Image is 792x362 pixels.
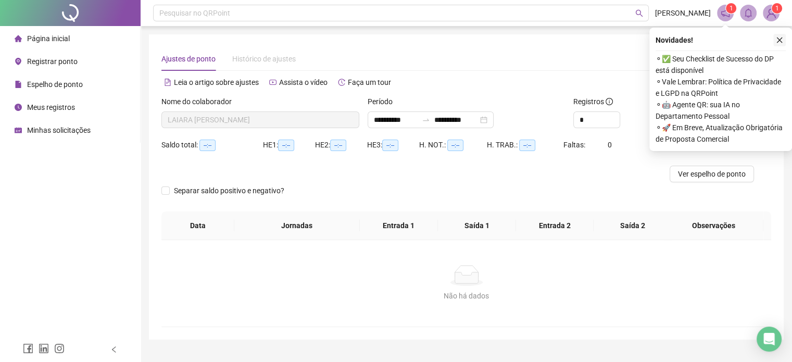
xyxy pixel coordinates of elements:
[338,79,345,86] span: history
[348,78,391,86] span: Faça um tour
[744,8,753,18] span: bell
[279,78,328,86] span: Assista o vídeo
[110,346,118,353] span: left
[15,127,22,134] span: schedule
[655,7,711,19] span: [PERSON_NAME]
[775,5,779,12] span: 1
[763,5,779,21] img: 84044
[330,140,346,151] span: --:--
[594,211,672,240] th: Saída 2
[573,96,613,107] span: Registros
[422,116,430,124] span: to
[382,140,398,151] span: --:--
[174,78,259,86] span: Leia o artigo sobre ajustes
[278,140,294,151] span: --:--
[269,79,276,86] span: youtube
[39,343,49,354] span: linkedin
[232,55,296,63] span: Histórico de ajustes
[161,139,263,151] div: Saldo total:
[15,35,22,42] span: home
[721,8,730,18] span: notification
[519,140,535,151] span: --:--
[368,96,399,107] label: Período
[656,99,786,122] span: ⚬ 🤖 Agente QR: sua IA no Departamento Pessoal
[23,343,33,354] span: facebook
[27,34,70,43] span: Página inicial
[487,139,563,151] div: H. TRAB.:
[174,290,759,302] div: Não há dados
[263,139,315,151] div: HE 1:
[161,211,234,240] th: Data
[422,116,430,124] span: swap-right
[15,104,22,111] span: clock-circle
[161,55,216,63] span: Ajustes de ponto
[367,139,419,151] div: HE 3:
[27,126,91,134] span: Minhas solicitações
[161,96,238,107] label: Nome do colaborador
[438,211,516,240] th: Saída 1
[606,98,613,105] span: info-circle
[170,185,288,196] span: Separar saldo positivo e negativo?
[776,36,783,44] span: close
[635,9,643,17] span: search
[563,141,587,149] span: Faltas:
[726,3,736,14] sup: 1
[234,211,360,240] th: Jornadas
[27,80,83,89] span: Espelho de ponto
[168,112,353,128] span: LAIARA JESUS DE CARVALHO
[664,211,764,240] th: Observações
[516,211,594,240] th: Entrada 2
[315,139,367,151] div: HE 2:
[670,166,754,182] button: Ver espelho de ponto
[27,57,78,66] span: Registrar ponto
[656,34,693,46] span: Novidades !
[757,327,782,352] div: Open Intercom Messenger
[730,5,733,12] span: 1
[678,168,746,180] span: Ver espelho de ponto
[54,343,65,354] span: instagram
[419,139,487,151] div: H. NOT.:
[164,79,171,86] span: file-text
[15,58,22,65] span: environment
[772,3,782,14] sup: Atualize o seu contato no menu Meus Dados
[360,211,438,240] th: Entrada 1
[656,122,786,145] span: ⚬ 🚀 Em Breve, Atualização Obrigatória de Proposta Comercial
[656,76,786,99] span: ⚬ Vale Lembrar: Política de Privacidade e LGPD na QRPoint
[608,141,612,149] span: 0
[199,140,216,151] span: --:--
[447,140,463,151] span: --:--
[15,81,22,88] span: file
[673,220,756,231] span: Observações
[27,103,75,111] span: Meus registros
[656,53,786,76] span: ⚬ ✅ Seu Checklist de Sucesso do DP está disponível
